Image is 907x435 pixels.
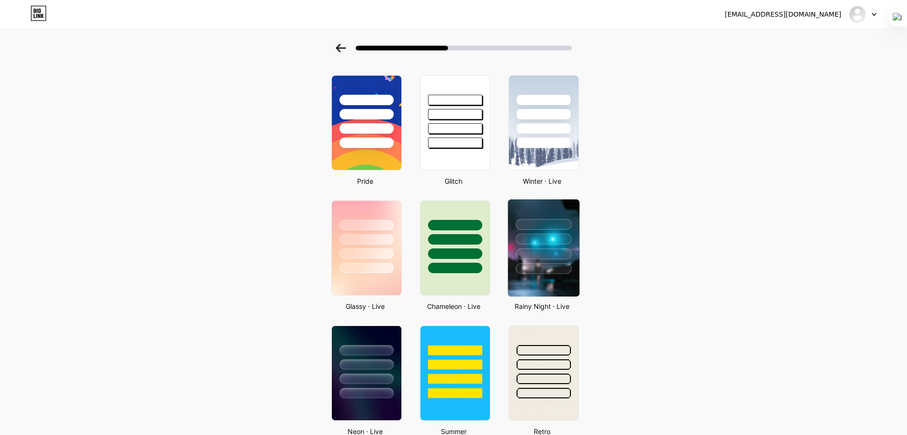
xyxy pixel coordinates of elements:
[417,301,490,311] div: Chameleon · Live
[329,301,402,311] div: Glassy · Live
[725,10,841,20] div: [EMAIL_ADDRESS][DOMAIN_NAME]
[329,176,402,186] div: Pride
[508,199,579,297] img: rainy_night.jpg
[506,176,579,186] div: Winter · Live
[506,301,579,311] div: Rainy Night · Live
[417,176,490,186] div: Glitch
[848,5,867,23] img: Parveze ahmed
